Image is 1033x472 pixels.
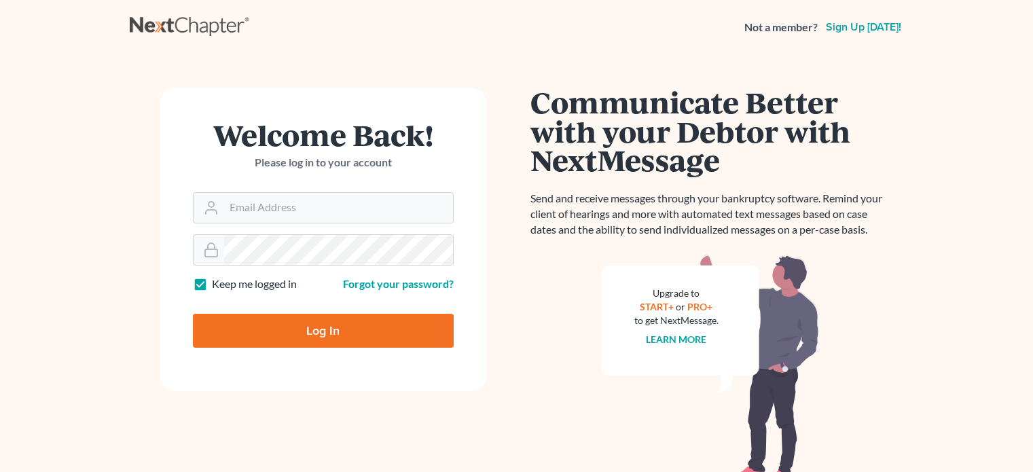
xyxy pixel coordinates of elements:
h1: Communicate Better with your Debtor with NextMessage [530,88,890,175]
input: Email Address [224,193,453,223]
p: Please log in to your account [193,155,454,170]
label: Keep me logged in [212,276,297,292]
a: START+ [640,301,674,312]
div: Upgrade to [634,287,719,300]
span: or [676,301,685,312]
h1: Welcome Back! [193,120,454,149]
p: Send and receive messages through your bankruptcy software. Remind your client of hearings and mo... [530,191,890,238]
a: Learn more [646,333,706,345]
strong: Not a member? [744,20,818,35]
input: Log In [193,314,454,348]
a: Forgot your password? [343,277,454,290]
div: to get NextMessage. [634,314,719,327]
a: Sign up [DATE]! [823,22,904,33]
a: PRO+ [687,301,712,312]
